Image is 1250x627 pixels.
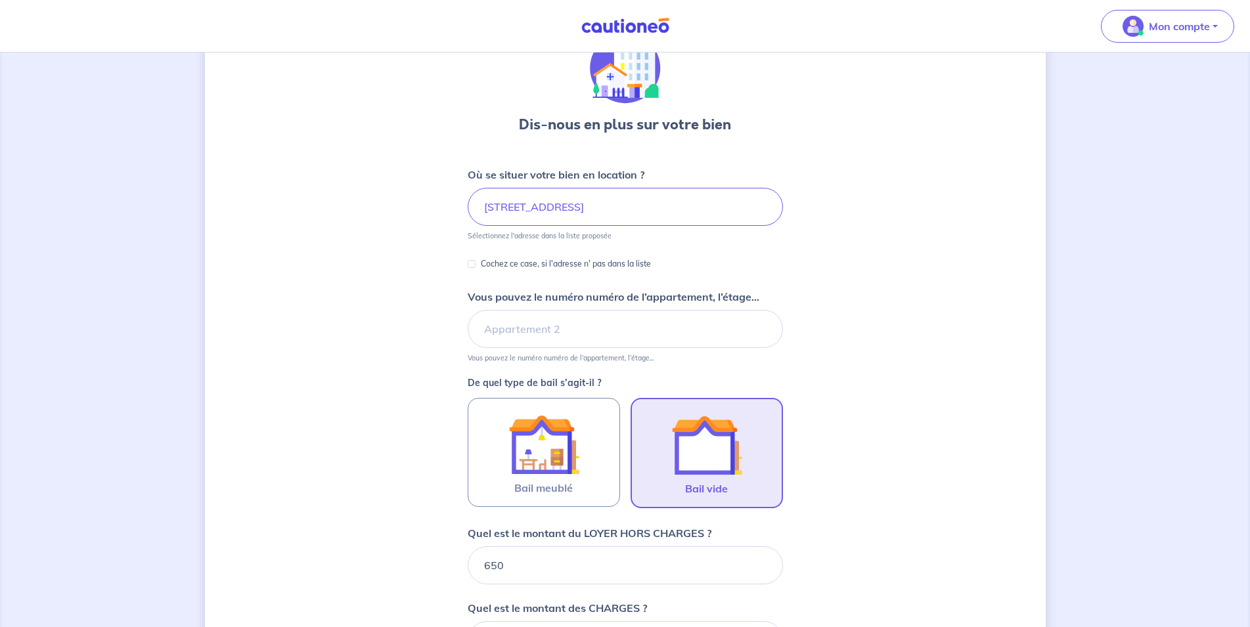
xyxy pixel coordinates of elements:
button: illu_account_valid_menu.svgMon compte [1101,10,1234,43]
p: Quel est le montant des CHARGES ? [468,600,647,616]
p: Mon compte [1149,18,1210,34]
p: Quel est le montant du LOYER HORS CHARGES ? [468,525,711,541]
p: Cochez ce case, si l'adresse n' pas dans la liste [481,256,651,272]
p: De quel type de bail s’agit-il ? [468,378,783,387]
img: Cautioneo [576,18,675,34]
img: illu_empty_lease.svg [671,410,742,481]
p: Où se situer votre bien en location ? [468,167,644,183]
input: 750€ [468,546,783,584]
h3: Dis-nous en plus sur votre bien [519,114,731,135]
p: Vous pouvez le numéro numéro de l’appartement, l’étage... [468,289,759,305]
p: Vous pouvez le numéro numéro de l’appartement, l’étage... [468,353,654,362]
span: Bail meublé [514,480,573,496]
img: illu_houses.svg [590,33,661,104]
img: illu_account_valid_menu.svg [1123,16,1144,37]
input: 2 rue de paris, 59000 lille [468,188,783,226]
span: Bail vide [685,481,728,496]
img: illu_furnished_lease.svg [508,409,579,480]
p: Sélectionnez l'adresse dans la liste proposée [468,231,612,240]
input: Appartement 2 [468,310,783,348]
